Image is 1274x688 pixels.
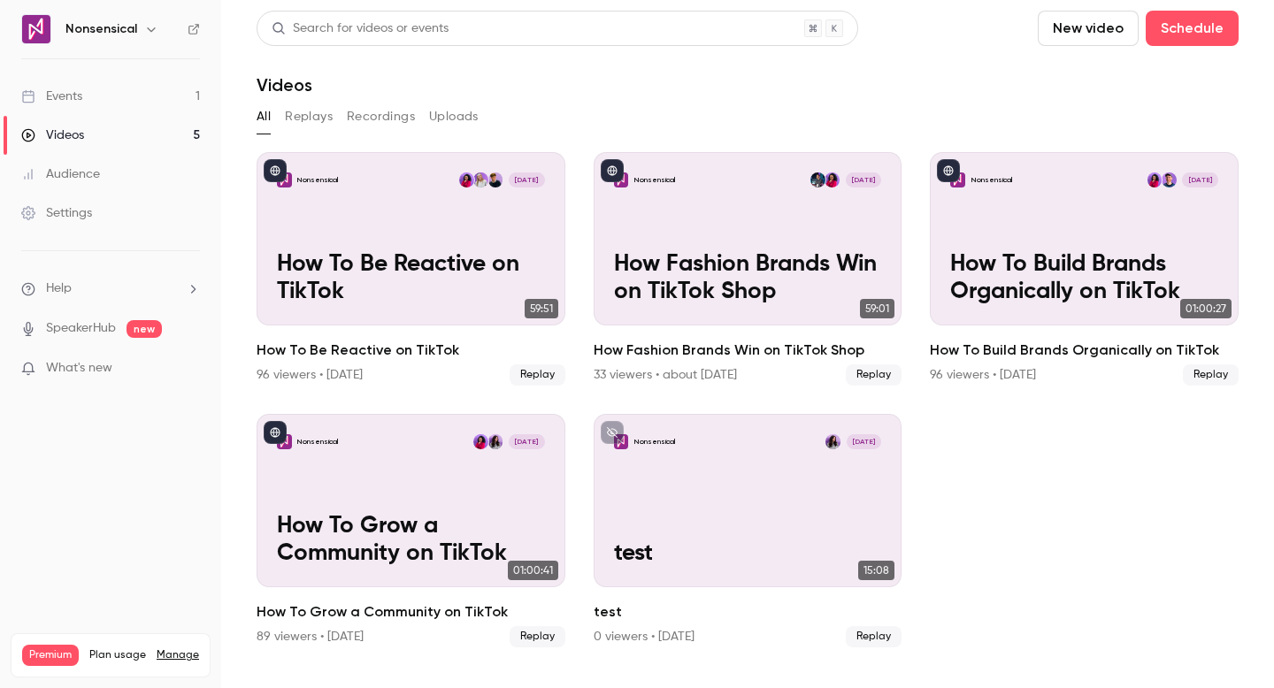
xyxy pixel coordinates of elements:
img: Broghan Smith [810,172,825,187]
iframe: Noticeable Trigger [179,361,200,377]
span: new [127,320,162,338]
img: Sarah O'Connor [825,434,840,449]
p: How To Be Reactive on TikTok [277,251,545,305]
img: Sam Gillies [1162,172,1177,187]
img: Chloe Belchamber [473,172,488,187]
li: How To Build Brands Organically on TikTok [930,152,1239,386]
span: 01:00:41 [508,561,558,580]
button: Recordings [347,103,415,131]
div: 89 viewers • [DATE] [257,628,364,646]
li: How To Grow a Community on TikTok [257,414,565,647]
div: 33 viewers • about [DATE] [594,366,737,384]
span: 59:01 [860,299,894,318]
li: How To Be Reactive on TikTok [257,152,565,386]
a: How Fashion Brands Win on TikTok ShopNonsensicalMelina LeeBroghan Smith[DATE]How Fashion Brands W... [594,152,902,386]
button: All [257,103,271,131]
h6: Nonsensical [65,20,137,38]
p: How To Build Brands Organically on TikTok [950,251,1218,305]
h2: test [594,601,902,623]
div: 0 viewers • [DATE] [594,628,695,646]
span: [DATE] [846,172,882,187]
img: Melina Lee [1147,172,1163,187]
ul: Videos [257,152,1239,647]
button: published [264,159,287,182]
img: Melina Lee [473,434,488,449]
span: Replay [510,626,565,647]
span: Premium [22,645,79,666]
p: test [614,540,882,567]
a: How To Grow a Community on TikTokNonsensicalSarah O'ConnorMelina Lee[DATE]How To Grow a Community... [257,414,565,647]
span: Replay [1183,364,1239,386]
span: 01:00:27 [1180,299,1232,318]
p: Nonsensical [971,175,1012,186]
div: 96 viewers • [DATE] [257,366,363,384]
span: [DATE] [847,434,882,449]
img: Nonsensical [22,15,50,43]
h2: How To Grow a Community on TikTok [257,601,565,623]
span: Replay [846,364,902,386]
h2: How Fashion Brands Win on TikTok Shop [594,340,902,361]
button: unpublished [601,421,624,444]
span: [DATE] [509,434,545,449]
button: Uploads [429,103,479,131]
a: testNonsensicalSarah O'Connor[DATE]test15:08test0 viewers • [DATE]Replay [594,414,902,647]
span: 59:51 [525,299,558,318]
p: Nonsensical [296,175,338,186]
span: [DATE] [509,172,545,187]
div: Settings [21,204,92,222]
button: Replays [285,103,333,131]
div: Events [21,88,82,105]
span: Plan usage [89,648,146,662]
li: help-dropdown-opener [21,279,200,298]
h1: Videos [257,74,312,96]
img: Declan Shinnick [488,172,503,187]
a: SpeakerHub [46,319,116,338]
h2: How To Be Reactive on TikTok [257,340,565,361]
section: Videos [257,11,1239,677]
p: How To Grow a Community on TikTok [277,513,545,567]
button: published [264,421,287,444]
span: Replay [846,626,902,647]
span: Help [46,279,72,298]
li: How Fashion Brands Win on TikTok Shop [594,152,902,386]
a: How To Build Brands Organically on TikTokNonsensicalSam GilliesMelina Lee[DATE]How To Build Brand... [930,152,1239,386]
button: published [937,159,960,182]
button: New video [1038,11,1139,46]
div: Search for videos or events [272,19,449,38]
a: How To Be Reactive on TikTokNonsensicalDeclan ShinnickChloe BelchamberMelina Lee[DATE]How To Be R... [257,152,565,386]
p: Nonsensical [633,175,675,186]
button: Schedule [1146,11,1239,46]
img: Melina Lee [825,172,840,187]
img: Melina Lee [459,172,474,187]
a: Manage [157,648,199,662]
h2: How To Build Brands Organically on TikTok [930,340,1239,361]
img: Sarah O'Connor [488,434,503,449]
p: Nonsensical [296,437,338,447]
span: What's new [46,359,112,378]
div: 96 viewers • [DATE] [930,366,1036,384]
span: 15:08 [858,561,894,580]
li: test [594,414,902,647]
p: How Fashion Brands Win on TikTok Shop [614,251,882,305]
button: published [601,159,624,182]
p: Nonsensical [633,437,675,447]
div: Videos [21,126,84,144]
div: Audience [21,165,100,183]
span: Replay [510,364,565,386]
span: [DATE] [1182,172,1218,187]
